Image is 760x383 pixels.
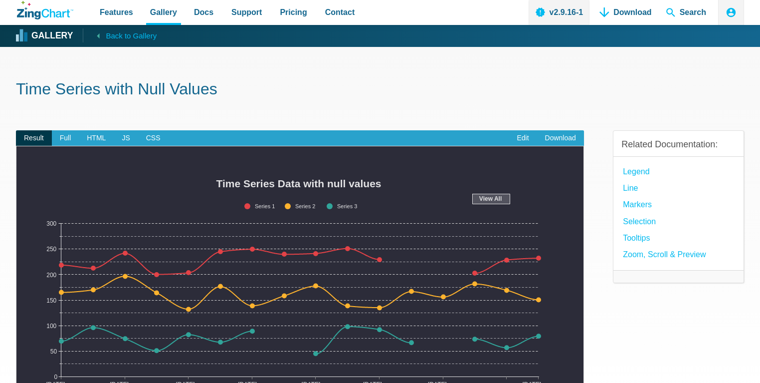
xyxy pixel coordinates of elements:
[114,130,138,146] span: JS
[16,130,52,146] span: Result
[100,5,133,19] span: Features
[106,29,157,42] span: Back to Gallery
[194,5,213,19] span: Docs
[509,130,537,146] a: Edit
[623,215,656,228] a: Selection
[623,165,649,178] a: Legend
[623,198,652,211] a: Markers
[52,130,79,146] span: Full
[16,79,744,101] h1: Time Series with Null Values
[17,28,73,43] a: Gallery
[79,130,114,146] span: HTML
[231,5,262,19] span: Support
[150,5,177,19] span: Gallery
[280,5,307,19] span: Pricing
[325,5,355,19] span: Contact
[17,1,73,19] a: ZingChart Logo. Click to return to the homepage
[621,139,736,150] h3: Related Documentation:
[83,28,157,42] a: Back to Gallery
[623,181,638,195] a: Line
[623,231,650,245] a: Tooltips
[31,31,73,40] strong: Gallery
[537,130,584,146] a: Download
[138,130,169,146] span: CSS
[623,248,706,261] a: Zoom, Scroll & Preview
